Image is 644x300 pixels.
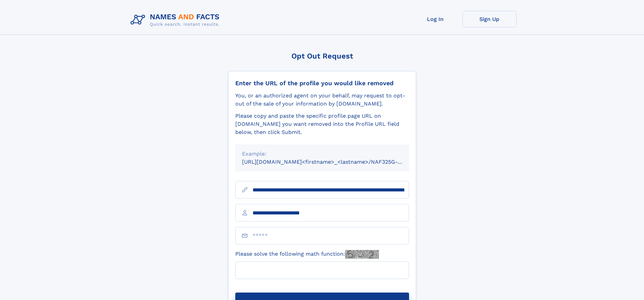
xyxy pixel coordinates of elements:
[235,250,379,259] label: Please solve the following math function:
[408,11,462,27] a: Log In
[228,52,416,60] div: Opt Out Request
[128,11,225,29] img: Logo Names and Facts
[242,150,402,158] div: Example:
[462,11,517,27] a: Sign Up
[235,92,409,108] div: You, or an authorized agent on your behalf, may request to opt-out of the sale of your informatio...
[235,79,409,87] div: Enter the URL of the profile you would like removed
[242,159,422,165] small: [URL][DOMAIN_NAME]<firstname>_<lastname>/NAF325G-xxxxxxxx
[235,112,409,136] div: Please copy and paste the specific profile page URL on [DOMAIN_NAME] you want removed into the Pr...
